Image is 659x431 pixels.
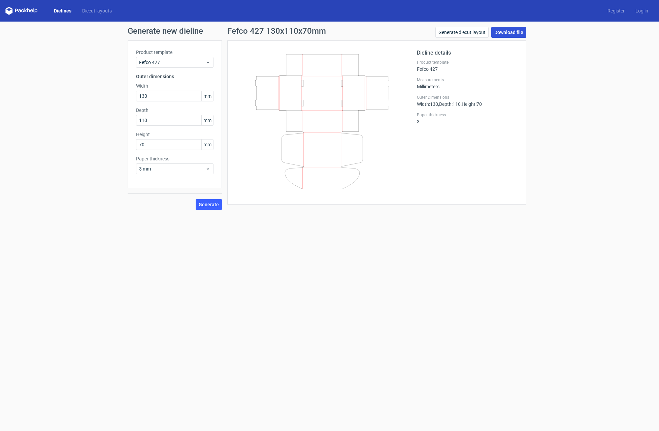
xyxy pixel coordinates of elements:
[201,91,213,101] span: mm
[417,49,518,57] h2: Dieline details
[417,60,518,72] div: Fefco 427
[417,101,438,107] span: Width : 130
[201,115,213,125] span: mm
[417,77,518,83] label: Measurements
[438,101,461,107] span: , Depth : 110
[491,27,526,38] a: Download file
[630,7,654,14] a: Log in
[48,7,77,14] a: Dielines
[196,199,222,210] button: Generate
[136,155,213,162] label: Paper thickness
[201,140,213,150] span: mm
[417,95,518,100] label: Outer Dimensions
[136,49,213,56] label: Product template
[128,27,532,35] h1: Generate new dieline
[417,77,518,89] div: Millimeters
[435,27,489,38] a: Generate diecut layout
[136,107,213,114] label: Depth
[136,131,213,138] label: Height
[417,112,518,118] label: Paper thickness
[461,101,482,107] span: , Height : 70
[136,83,213,89] label: Width
[417,112,518,124] div: 3
[136,73,213,80] h3: Outer dimensions
[417,60,518,65] label: Product template
[77,7,117,14] a: Diecut layouts
[602,7,630,14] a: Register
[139,59,205,66] span: Fefco 427
[199,202,219,207] span: Generate
[227,27,326,35] h1: Fefco 427 130x110x70mm
[139,165,205,172] span: 3 mm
